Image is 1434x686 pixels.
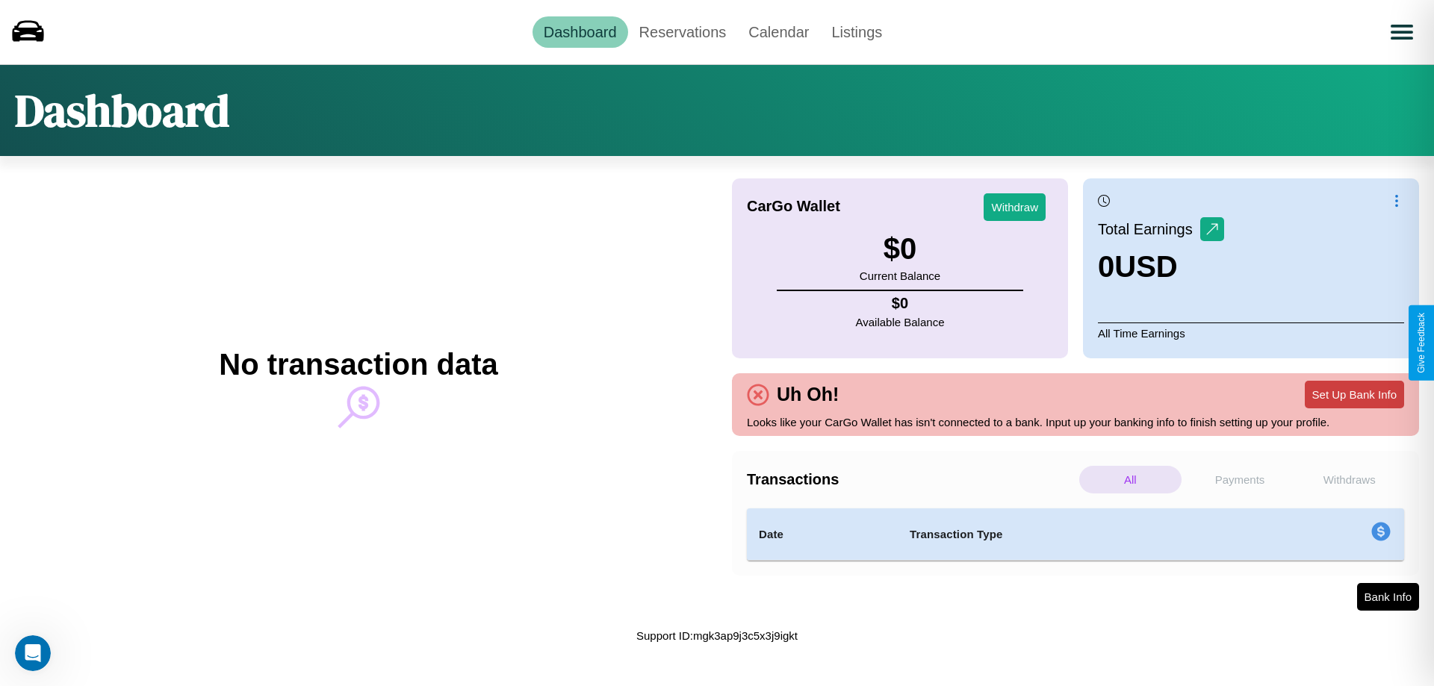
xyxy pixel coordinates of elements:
[628,16,738,48] a: Reservations
[15,635,51,671] iframe: Intercom live chat
[910,526,1249,543] h4: Transaction Type
[1416,313,1427,373] div: Give Feedback
[15,80,229,141] h1: Dashboard
[1298,466,1400,493] p: Withdraws
[636,626,798,646] p: Support ID: mgk3ap9j3c5x3j9igkt
[1079,466,1182,493] p: All
[1098,250,1224,284] h3: 0 USD
[737,16,820,48] a: Calendar
[1098,322,1404,343] p: All Time Earnings
[1189,466,1291,493] p: Payments
[1357,583,1419,611] button: Bank Info
[820,16,893,48] a: Listings
[219,348,497,381] h2: No transaction data
[984,193,1046,221] button: Withdraw
[1305,381,1404,408] button: Set Up Bank Info
[747,198,840,215] h4: CarGo Wallet
[1381,11,1423,53] button: Open menu
[747,412,1404,432] p: Looks like your CarGo Wallet has isn't connected to a bank. Input up your banking info to finish ...
[747,471,1075,488] h4: Transactions
[1098,216,1200,243] p: Total Earnings
[533,16,628,48] a: Dashboard
[747,508,1404,561] table: simple table
[856,312,945,332] p: Available Balance
[856,295,945,312] h4: $ 0
[769,384,846,405] h4: Uh Oh!
[759,526,886,543] h4: Date
[860,232,940,266] h3: $ 0
[860,266,940,286] p: Current Balance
